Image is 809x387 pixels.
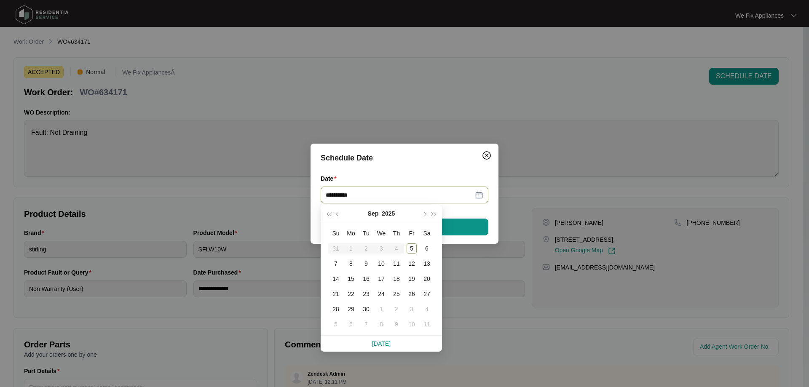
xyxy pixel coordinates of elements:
td: 2025-09-22 [343,286,359,302]
td: 2025-09-18 [389,271,404,286]
td: 2025-09-10 [374,256,389,271]
div: 25 [391,289,402,299]
div: 15 [346,274,356,284]
div: 4 [422,304,432,314]
td: 2025-09-29 [343,302,359,317]
td: 2025-10-03 [404,302,419,317]
div: 9 [361,259,371,269]
div: 3 [407,304,417,314]
th: Sa [419,226,434,241]
td: 2025-10-05 [328,317,343,332]
button: 2025 [382,205,395,222]
div: 6 [422,243,432,254]
button: Close [480,149,493,162]
div: 5 [407,243,417,254]
button: Sep [368,205,379,222]
div: 29 [346,304,356,314]
div: 24 [376,289,386,299]
td: 2025-09-06 [419,241,434,256]
td: 2025-09-08 [343,256,359,271]
label: Date [321,174,340,183]
td: 2025-09-19 [404,271,419,286]
div: 8 [346,259,356,269]
td: 2025-09-28 [328,302,343,317]
th: We [374,226,389,241]
div: 7 [331,259,341,269]
div: 21 [331,289,341,299]
td: 2025-09-11 [389,256,404,271]
div: 19 [407,274,417,284]
th: Mo [343,226,359,241]
div: 16 [361,274,371,284]
div: 8 [376,319,386,329]
div: 5 [331,319,341,329]
div: 11 [391,259,402,269]
td: 2025-09-27 [419,286,434,302]
div: 13 [422,259,432,269]
div: 2 [391,304,402,314]
div: 20 [422,274,432,284]
td: 2025-09-26 [404,286,419,302]
div: 17 [376,274,386,284]
th: Su [328,226,343,241]
div: 27 [422,289,432,299]
td: 2025-09-21 [328,286,343,302]
td: 2025-09-07 [328,256,343,271]
div: 26 [407,289,417,299]
td: 2025-10-08 [374,317,389,332]
td: 2025-09-20 [419,271,434,286]
td: 2025-10-09 [389,317,404,332]
div: Schedule Date [321,152,488,164]
td: 2025-09-23 [359,286,374,302]
td: 2025-10-11 [419,317,434,332]
th: Th [389,226,404,241]
div: 9 [391,319,402,329]
div: 30 [361,304,371,314]
input: Date [326,190,473,200]
td: 2025-10-04 [419,302,434,317]
div: 22 [346,289,356,299]
td: 2025-09-05 [404,241,419,256]
div: 23 [361,289,371,299]
td: 2025-09-09 [359,256,374,271]
th: Fr [404,226,419,241]
td: 2025-10-06 [343,317,359,332]
td: 2025-09-16 [359,271,374,286]
td: 2025-10-07 [359,317,374,332]
div: 28 [331,304,341,314]
td: 2025-10-02 [389,302,404,317]
td: 2025-09-13 [419,256,434,271]
div: 18 [391,274,402,284]
div: 10 [376,259,386,269]
td: 2025-09-14 [328,271,343,286]
div: 1 [376,304,386,314]
td: 2025-10-10 [404,317,419,332]
div: 7 [361,319,371,329]
td: 2025-09-17 [374,271,389,286]
td: 2025-10-01 [374,302,389,317]
div: 10 [407,319,417,329]
div: 14 [331,274,341,284]
td: 2025-09-30 [359,302,374,317]
td: 2025-09-25 [389,286,404,302]
th: Tu [359,226,374,241]
div: 11 [422,319,432,329]
a: [DATE] [372,340,391,347]
td: 2025-09-12 [404,256,419,271]
div: 6 [346,319,356,329]
td: 2025-09-24 [374,286,389,302]
img: closeCircle [482,150,492,160]
td: 2025-09-15 [343,271,359,286]
div: 12 [407,259,417,269]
